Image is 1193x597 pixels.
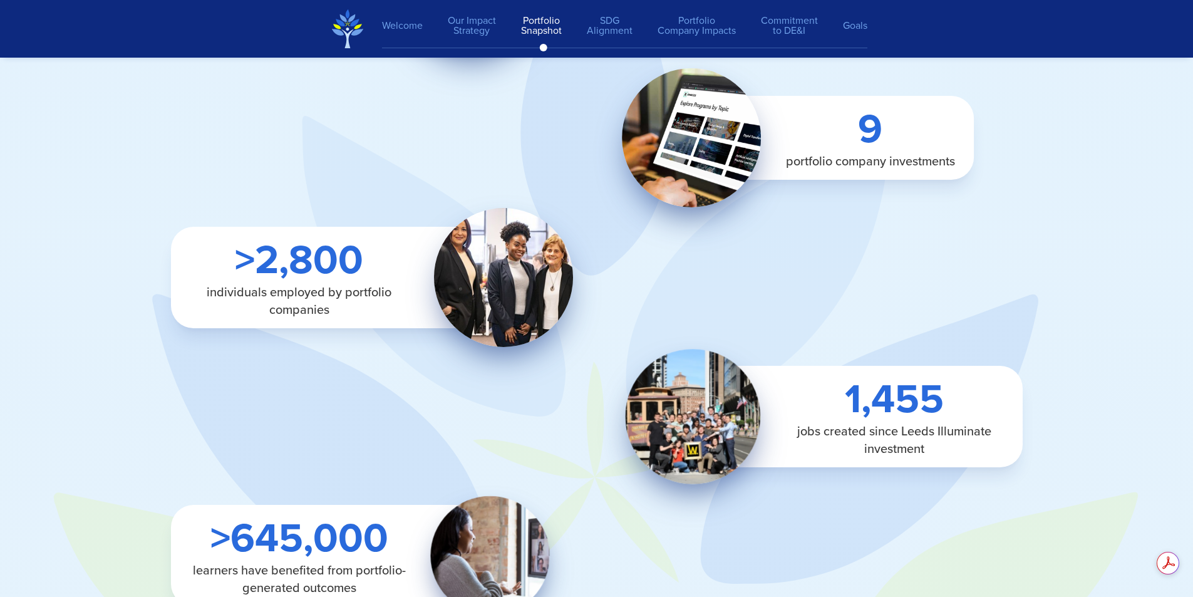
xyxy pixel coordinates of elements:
span: individuals employed by portfolio companies [190,283,409,318]
span: jobs created since Leeds Illuminate investment [785,422,1004,457]
span: >645,000 [210,515,388,561]
a: PortfolioSnapshot [509,9,574,42]
span: >2,800 [235,237,363,283]
a: Commitmentto DE&I [748,9,830,42]
a: Goals [830,14,867,37]
span: learners have benefited from portfolio-generated outcomes [190,561,409,596]
a: Welcome [382,14,435,37]
span: 9 [858,106,882,152]
a: Our ImpactStrategy [435,9,509,42]
a: SDGAlignment [574,9,645,42]
span: 1,455 [845,376,944,422]
span: portfolio company investments [786,152,955,170]
a: PortfolioCompany Impacts [645,9,748,42]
